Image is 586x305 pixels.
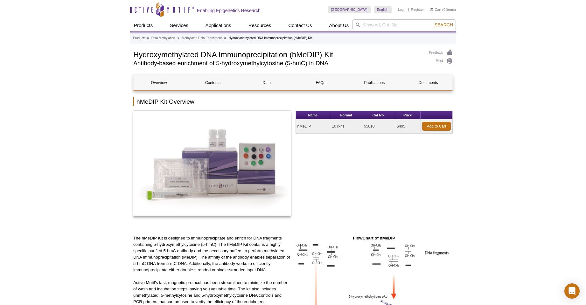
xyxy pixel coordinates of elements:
[395,111,421,120] th: Price
[325,19,353,31] a: About Us
[362,111,395,120] th: Cat No.
[224,36,226,40] li: »
[133,49,422,59] h1: Hydroxymethylated DNA Immunoprecipitation (hMeDIP) Kit
[166,19,192,31] a: Services
[408,6,409,13] li: |
[362,120,395,133] td: 55010
[422,122,451,131] a: Add to Cart
[245,19,275,31] a: Resources
[398,7,407,12] a: Login
[133,111,291,218] a: hMeDIP Kit
[435,22,453,27] span: Search
[296,120,331,133] td: hMeDIP
[151,35,175,41] a: DNA Methylation
[330,120,362,133] td: 10 rxns
[130,19,157,31] a: Products
[349,75,400,90] a: Publications
[202,19,235,31] a: Applications
[429,58,453,65] a: Print
[328,6,371,13] a: [GEOGRAPHIC_DATA]
[284,19,316,31] a: Contact Us
[330,111,362,120] th: Format
[403,75,454,90] a: Documents
[133,280,291,305] p: Active Motif's fast, magnetic protocol has been streamlined to minimize the number of wash and in...
[564,283,580,299] div: Open Intercom Messenger
[133,60,422,66] h2: Antibody-based enrichment of 5-hydroxymethylcytosine (5-hmC) in DNA
[430,6,456,13] li: (0 items)
[187,75,238,90] a: Contents
[352,19,456,30] input: Keyword, Cat. No.
[411,7,424,12] a: Register
[182,35,222,41] a: Methylated DNA Enrichment
[296,111,331,120] th: Name
[374,6,392,13] a: English
[429,49,453,56] a: Feedback
[133,235,291,273] p: The hMeDIP Kit is designed to immunoprecipitate and enrich for DNA fragments containing 5-hydroxy...
[430,8,433,11] img: Your Cart
[353,236,395,240] strong: FlowChart of hMeDIP
[295,75,346,90] a: FAQs
[178,36,179,40] li: »
[147,36,149,40] li: »
[133,97,453,106] h2: hMeDIP Kit Overview
[197,8,261,13] h2: Enabling Epigenetics Research
[241,75,292,90] a: Data
[430,7,441,12] a: Cart
[133,35,145,41] a: Products
[134,75,184,90] a: Overview
[395,120,421,133] td: $495
[133,111,291,216] img: hMeDIP Kit
[228,36,312,40] li: Hydroxymethylated DNA Immunoprecipitation (hMeDIP) Kit
[433,22,455,28] button: Search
